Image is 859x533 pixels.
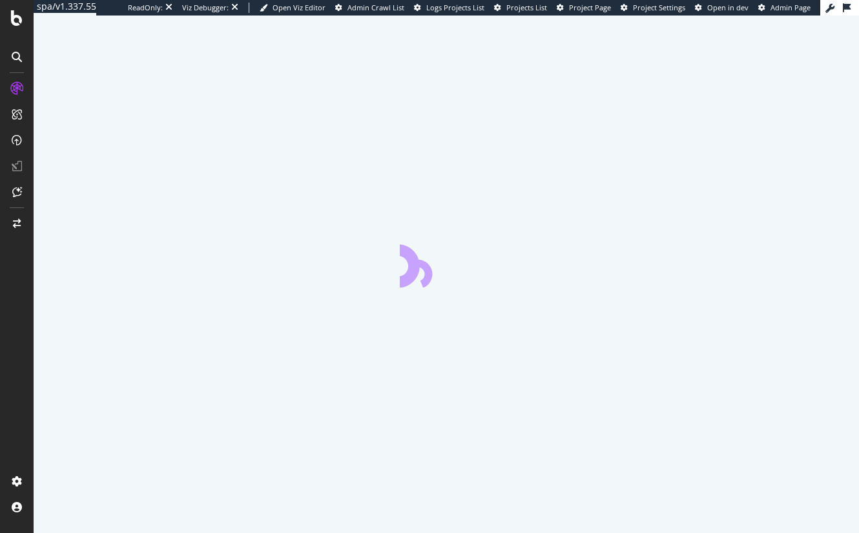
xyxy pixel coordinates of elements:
a: Projects List [494,3,547,13]
div: animation [400,241,493,287]
a: Open in dev [695,3,749,13]
span: Logs Projects List [426,3,484,12]
div: Viz Debugger: [182,3,229,13]
a: Admin Crawl List [335,3,404,13]
a: Project Page [557,3,611,13]
span: Admin Crawl List [347,3,404,12]
span: Open in dev [707,3,749,12]
span: Project Page [569,3,611,12]
span: Project Settings [633,3,685,12]
span: Open Viz Editor [273,3,326,12]
div: ReadOnly: [128,3,163,13]
a: Open Viz Editor [260,3,326,13]
a: Logs Projects List [414,3,484,13]
a: Admin Page [758,3,811,13]
span: Projects List [506,3,547,12]
span: Admin Page [771,3,811,12]
a: Project Settings [621,3,685,13]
